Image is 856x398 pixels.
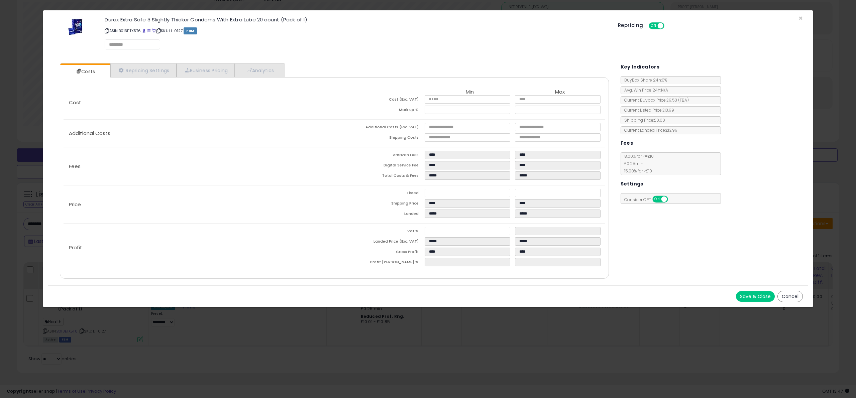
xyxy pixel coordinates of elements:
td: Listed [334,189,425,199]
h5: Repricing: [618,23,645,28]
span: × [798,13,803,23]
a: Analytics [235,63,284,77]
h5: Settings [621,180,643,188]
span: 8.00 % for <= £10 [621,153,654,174]
span: £9.53 [666,97,689,103]
span: ON [653,196,661,202]
span: Shipping Price: £0.00 [621,117,665,123]
span: ON [649,23,658,29]
span: Avg. Win Price 24h: N/A [621,87,668,93]
p: Price [64,202,334,207]
td: Amazon Fees [334,151,425,161]
span: 15.00 % for > £10 [621,168,652,174]
h5: Key Indicators [621,63,660,71]
span: £0.25 min [621,161,643,166]
a: Repricing Settings [110,63,177,77]
span: ( FBA ) [678,97,689,103]
a: Business Pricing [177,63,235,77]
span: OFF [667,196,677,202]
span: Consider CPT: [621,197,677,203]
td: Cost (Exc. VAT) [334,95,425,106]
p: ASIN: B013ETX5T6 | SKU: LI-0127 [105,25,608,36]
td: Total Costs & Fees [334,171,425,182]
a: BuyBox page [142,28,146,33]
td: Digital Service Fee [334,161,425,171]
td: Additional Costs (Exc. VAT) [334,123,425,133]
a: Costs [60,65,110,78]
td: Gross Profit [334,248,425,258]
td: Shipping Price [334,199,425,210]
td: Mark up % [334,106,425,116]
td: Landed Price (Exc. VAT) [334,237,425,248]
span: BuyBox Share 24h: 0% [621,77,667,83]
p: Fees [64,164,334,169]
span: Current Buybox Price: [621,97,689,103]
p: Additional Costs [64,131,334,136]
button: Save & Close [736,291,775,302]
td: Profit [PERSON_NAME] % [334,258,425,268]
th: Min [425,89,515,95]
td: Vat % [334,227,425,237]
span: Current Landed Price: £13.99 [621,127,677,133]
h3: Durex Extra Safe 3 Slightly Thicker Condoms With Extra Lube 20 count (Pack of 1) [105,17,608,22]
img: 41L0P1uMwFL._SL60_.jpg [67,17,87,37]
span: OFF [663,23,674,29]
button: Cancel [777,291,803,302]
p: Cost [64,100,334,105]
span: Current Listed Price: £13.99 [621,107,674,113]
td: Shipping Costs [334,133,425,144]
a: All offer listings [147,28,150,33]
span: FBM [184,27,197,34]
h5: Fees [621,139,633,147]
p: Profit [64,245,334,250]
th: Max [515,89,605,95]
td: Landed [334,210,425,220]
a: Your listing only [152,28,155,33]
